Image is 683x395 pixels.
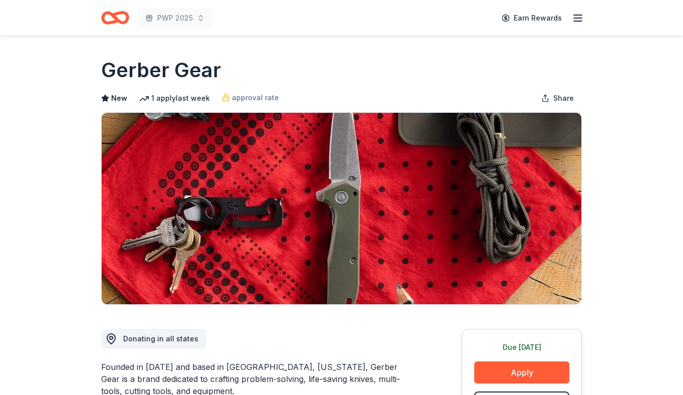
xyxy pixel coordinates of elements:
a: Home [101,6,129,30]
h1: Gerber Gear [101,56,221,84]
span: approval rate [232,92,279,104]
span: Donating in all states [123,334,198,343]
div: Due [DATE] [474,341,569,353]
div: 1 apply last week [139,92,210,104]
span: New [111,92,127,104]
span: Share [553,92,574,104]
button: Share [533,88,582,108]
button: PWP 2025 [137,8,213,28]
img: Image for Gerber Gear [102,113,581,304]
a: approval rate [222,92,279,104]
span: PWP 2025 [157,12,193,24]
button: Apply [474,361,569,383]
a: Earn Rewards [496,9,568,27]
